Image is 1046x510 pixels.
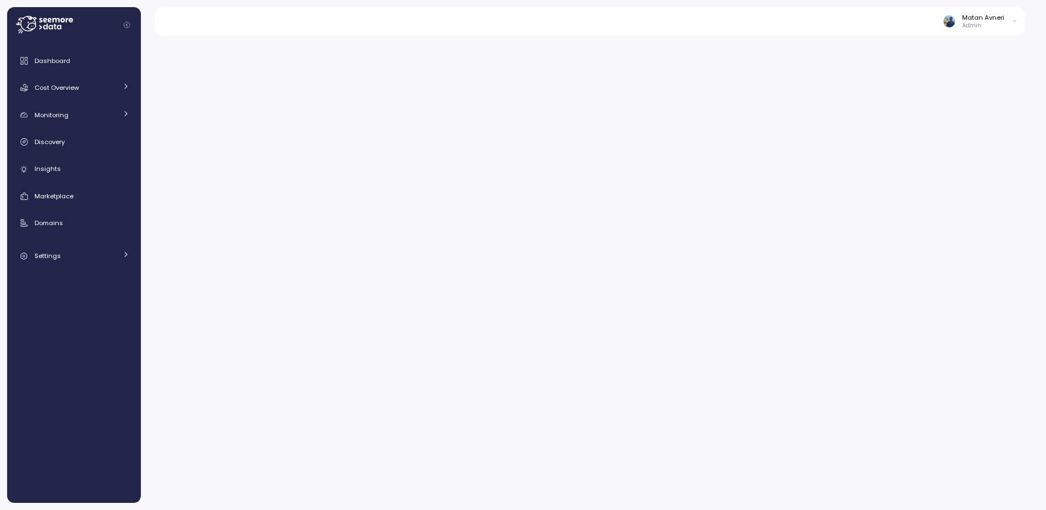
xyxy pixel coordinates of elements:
[12,185,137,207] a: Marketplace
[962,22,1004,30] p: Admin
[35,164,61,173] span: Insights
[12,245,137,267] a: Settings
[12,50,137,72] a: Dashboard
[35,192,73,200] span: Marketplace
[12,158,137,180] a: Insights
[943,15,955,27] img: ALV-UjUVxIkeIaRoomKGeHin0OSlZMlOuLYi_qlTowhtg4pG4IPCcG2zkZ75LSJJS4YDlcFxR30P8nSqfQHZpeaib8l751w4o...
[12,212,137,234] a: Domains
[12,104,137,126] a: Monitoring
[962,13,1004,22] div: Matan Avneri
[12,131,137,153] a: Discovery
[35,111,69,119] span: Monitoring
[35,56,70,65] span: Dashboard
[12,77,137,99] a: Cost Overview
[35,219,63,227] span: Domains
[35,251,61,260] span: Settings
[120,21,134,29] button: Collapse navigation
[35,83,79,92] span: Cost Overview
[35,137,65,146] span: Discovery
